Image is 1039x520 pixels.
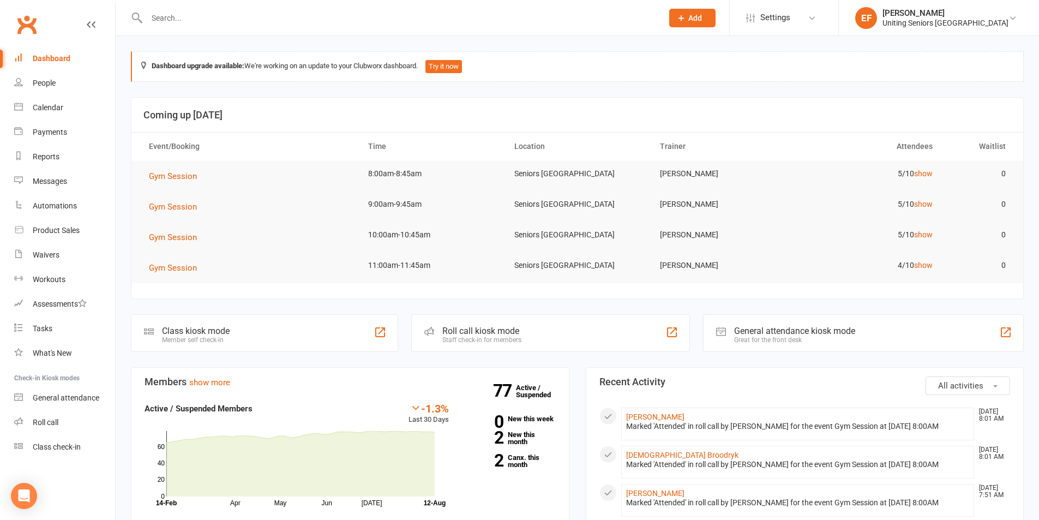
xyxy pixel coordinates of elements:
a: 0New this week [465,415,556,422]
th: Event/Booking [139,133,358,160]
th: Waitlist [942,133,1016,160]
div: Messages [33,177,67,186]
td: 0 [942,161,1016,187]
span: Gym Session [149,202,197,212]
div: Staff check-in for members [442,336,521,344]
h3: Coming up [DATE] [143,110,1011,121]
td: Seniors [GEOGRAPHIC_DATA] [505,222,651,248]
button: Gym Session [149,231,205,244]
a: Waivers [14,243,115,267]
td: [PERSON_NAME] [650,222,796,248]
a: Assessments [14,292,115,316]
span: Gym Session [149,232,197,242]
td: 11:00am-11:45am [358,253,505,278]
div: -1.3% [409,402,449,414]
a: [DEMOGRAPHIC_DATA] Broodryk [626,451,738,459]
div: Marked 'Attended' in roll call by [PERSON_NAME] for the event Gym Session at [DATE] 8:00AM [626,422,970,431]
a: Payments [14,120,115,145]
button: Gym Session [149,170,205,183]
td: 10:00am-10:45am [358,222,505,248]
div: Assessments [33,300,87,308]
a: Dashboard [14,46,115,71]
div: Class check-in [33,443,81,451]
div: EF [855,7,877,29]
a: General attendance kiosk mode [14,386,115,410]
td: Seniors [GEOGRAPHIC_DATA] [505,161,651,187]
button: Gym Session [149,261,205,274]
div: Reports [33,152,59,161]
div: Roll call kiosk mode [442,326,521,336]
button: All activities [926,376,1010,395]
strong: 2 [465,452,503,469]
a: 77Active / Suspended [516,376,564,407]
span: All activities [938,381,983,391]
h3: Recent Activity [599,376,1011,387]
a: 2Canx. this month [465,454,556,468]
div: People [33,79,56,87]
span: Add [688,14,702,22]
div: Product Sales [33,226,80,235]
a: show [914,169,933,178]
time: [DATE] 7:51 AM [974,485,1010,499]
td: [PERSON_NAME] [650,253,796,278]
div: Calendar [33,103,63,112]
a: [PERSON_NAME] [626,489,684,498]
td: 0 [942,222,1016,248]
div: Member self check-in [162,336,230,344]
a: Automations [14,194,115,218]
div: Marked 'Attended' in roll call by [PERSON_NAME] for the event Gym Session at [DATE] 8:00AM [626,460,970,469]
div: What's New [33,349,72,357]
th: Time [358,133,505,160]
strong: 2 [465,429,503,446]
strong: 77 [493,382,516,399]
td: 4/10 [796,253,942,278]
a: Class kiosk mode [14,435,115,459]
div: [PERSON_NAME] [882,8,1008,18]
div: Uniting Seniors [GEOGRAPHIC_DATA] [882,18,1008,28]
div: Automations [33,201,77,210]
div: We're working on an update to your Clubworx dashboard. [131,51,1024,82]
a: show [914,200,933,208]
strong: Active / Suspended Members [145,404,253,414]
div: Last 30 Days [409,402,449,426]
strong: 0 [465,414,503,430]
div: Tasks [33,324,52,333]
strong: Dashboard upgrade available: [152,62,244,70]
td: Seniors [GEOGRAPHIC_DATA] [505,253,651,278]
th: Location [505,133,651,160]
div: Class kiosk mode [162,326,230,336]
td: 0 [942,192,1016,217]
a: show [914,230,933,239]
a: show more [189,378,230,387]
div: Open Intercom Messenger [11,483,37,509]
time: [DATE] 8:01 AM [974,446,1010,461]
a: 2New this month [465,431,556,445]
input: Search... [143,10,655,26]
a: What's New [14,341,115,366]
a: Messages [14,169,115,194]
div: Marked 'Attended' in roll call by [PERSON_NAME] for the event Gym Session at [DATE] 8:00AM [626,498,970,507]
td: 0 [942,253,1016,278]
a: Calendar [14,95,115,120]
td: [PERSON_NAME] [650,161,796,187]
a: Clubworx [13,11,40,38]
div: Roll call [33,418,58,427]
a: show [914,261,933,270]
a: Tasks [14,316,115,341]
th: Trainer [650,133,796,160]
div: Great for the front desk [734,336,855,344]
th: Attendees [796,133,942,160]
div: Payments [33,128,67,136]
td: 9:00am-9:45am [358,192,505,217]
a: Workouts [14,267,115,292]
button: Try it now [425,60,462,73]
button: Add [669,9,716,27]
a: Product Sales [14,218,115,243]
div: Dashboard [33,54,70,63]
time: [DATE] 8:01 AM [974,408,1010,422]
span: Gym Session [149,263,197,273]
span: Settings [760,5,790,30]
td: 5/10 [796,161,942,187]
td: Seniors [GEOGRAPHIC_DATA] [505,192,651,217]
a: [PERSON_NAME] [626,413,684,421]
